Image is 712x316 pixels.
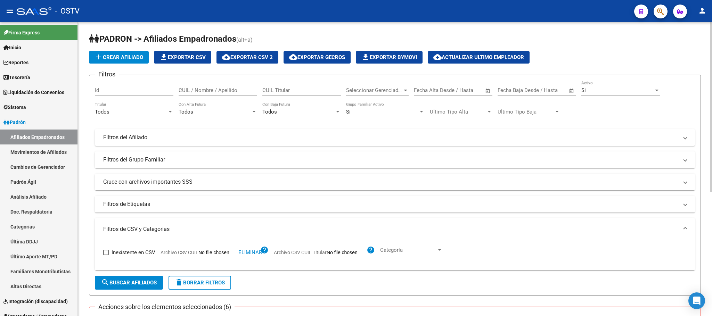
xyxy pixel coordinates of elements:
span: Buscar Afiliados [101,280,157,286]
span: Reportes [3,59,28,66]
mat-icon: help [367,246,375,254]
span: Liquidación de Convenios [3,89,64,96]
mat-icon: person [698,7,706,15]
mat-expansion-panel-header: Cruce con archivos importantes SSS [95,174,695,190]
input: Fecha inicio [498,87,526,93]
mat-expansion-panel-header: Filtros del Grupo Familiar [95,151,695,168]
span: Padrón [3,118,26,126]
button: Buscar Afiliados [95,276,163,290]
mat-icon: menu [6,7,14,15]
mat-panel-title: Filtros del Grupo Familiar [103,156,678,164]
mat-icon: cloud_download [222,53,230,61]
mat-panel-title: Filtros de Etiquetas [103,200,678,208]
span: Ultimo Tipo Baja [498,109,554,115]
span: (alt+a) [236,36,253,43]
mat-icon: cloud_download [289,53,297,61]
span: Eliminar [238,249,262,256]
mat-panel-title: Cruce con archivos importantes SSS [103,178,678,186]
span: Archivo CSV CUIL [161,250,198,255]
span: Archivo CSV CUIL Titular [274,250,327,255]
span: Exportar CSV [159,54,206,60]
mat-icon: file_download [159,53,168,61]
input: Fecha fin [532,87,566,93]
span: Exportar GECROS [289,54,345,60]
button: Borrar Filtros [169,276,231,290]
span: Borrar Filtros [175,280,225,286]
span: Si [346,109,351,115]
mat-icon: file_download [361,53,370,61]
h3: Filtros [95,69,119,79]
h3: Acciones sobre los elementos seleccionados (6) [95,302,235,312]
span: Integración (discapacidad) [3,298,68,305]
span: Exportar CSV 2 [222,54,273,60]
span: Exportar Bymovi [361,54,417,60]
mat-icon: cloud_download [433,53,442,61]
input: Archivo CSV CUIL [198,250,238,256]
mat-panel-title: Filtros de CSV y Categorias [103,225,678,233]
input: Archivo CSV CUIL Titular [327,250,367,256]
span: Sistema [3,103,26,111]
button: Actualizar ultimo Empleador [428,51,530,64]
button: Open calendar [568,87,576,95]
button: Exportar CSV 2 [216,51,278,64]
input: Fecha inicio [414,87,442,93]
mat-expansion-panel-header: Filtros del Afiliado [95,129,695,146]
span: Inicio [3,44,21,51]
input: Fecha fin [448,87,482,93]
mat-panel-title: Filtros del Afiliado [103,134,678,141]
div: Filtros de CSV y Categorias [95,240,695,270]
span: Todos [262,109,277,115]
span: - OSTV [55,3,80,19]
button: Crear Afiliado [89,51,149,64]
span: Todos [179,109,193,115]
span: PADRON -> Afiliados Empadronados [89,34,236,44]
mat-icon: search [101,278,109,286]
span: Seleccionar Gerenciador [346,87,402,93]
span: Firma Express [3,29,40,36]
button: Exportar CSV [154,51,211,64]
span: Crear Afiliado [95,54,143,60]
div: Open Intercom Messenger [688,292,705,309]
mat-expansion-panel-header: Filtros de Etiquetas [95,196,695,213]
button: Exportar GECROS [284,51,351,64]
button: Exportar Bymovi [356,51,423,64]
mat-icon: add [95,53,103,61]
span: Tesorería [3,74,30,81]
span: Inexistente en CSV [112,248,155,257]
mat-icon: help [260,246,269,254]
span: Si [581,87,586,93]
span: Categoria [380,247,436,253]
span: Actualizar ultimo Empleador [433,54,524,60]
button: Eliminar [238,250,262,255]
mat-icon: delete [175,278,183,286]
button: Open calendar [484,87,492,95]
mat-expansion-panel-header: Filtros de CSV y Categorias [95,218,695,240]
span: Ultimo Tipo Alta [430,109,486,115]
span: Todos [95,109,109,115]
